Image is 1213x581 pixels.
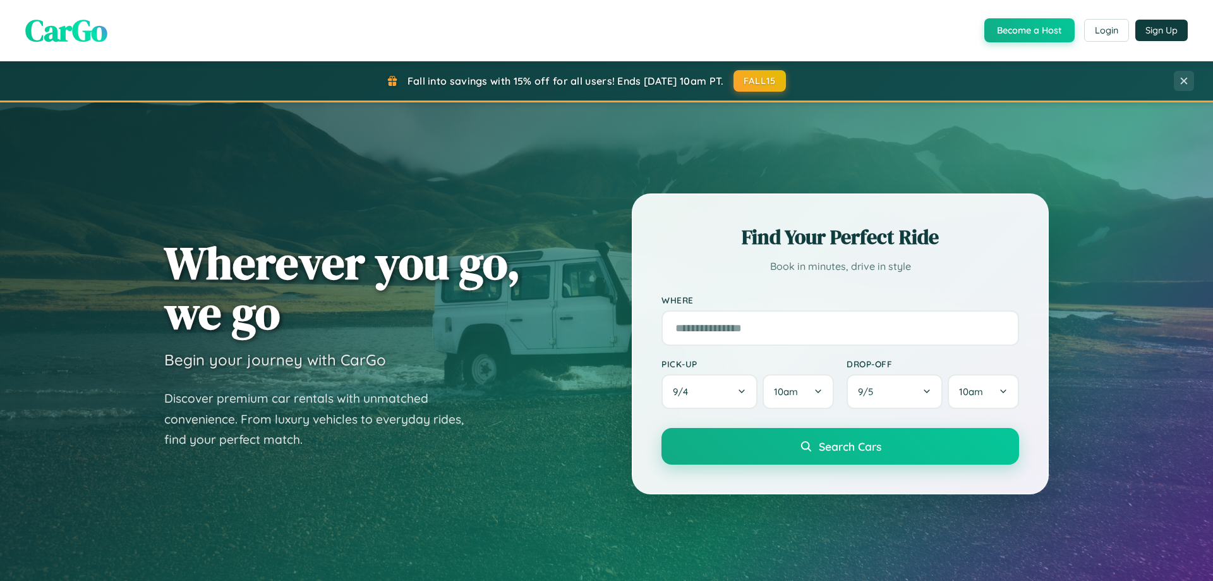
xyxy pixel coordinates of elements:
[164,350,386,369] h3: Begin your journey with CarGo
[847,358,1019,369] label: Drop-off
[847,374,943,409] button: 9/5
[661,358,834,369] label: Pick-up
[673,386,694,398] span: 9 / 4
[959,386,983,398] span: 10am
[661,223,1019,251] h2: Find Your Perfect Ride
[948,374,1019,409] button: 10am
[819,439,881,453] span: Search Cars
[661,428,1019,465] button: Search Cars
[763,374,834,409] button: 10am
[25,9,107,51] span: CarGo
[1084,19,1129,42] button: Login
[1135,20,1188,41] button: Sign Up
[984,18,1075,42] button: Become a Host
[164,238,521,338] h1: Wherever you go, we go
[661,374,757,409] button: 9/4
[733,70,787,92] button: FALL15
[407,75,724,87] span: Fall into savings with 15% off for all users! Ends [DATE] 10am PT.
[774,386,798,398] span: 10am
[661,257,1019,276] p: Book in minutes, drive in style
[661,295,1019,305] label: Where
[858,386,879,398] span: 9 / 5
[164,388,480,450] p: Discover premium car rentals with unmatched convenience. From luxury vehicles to everyday rides, ...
